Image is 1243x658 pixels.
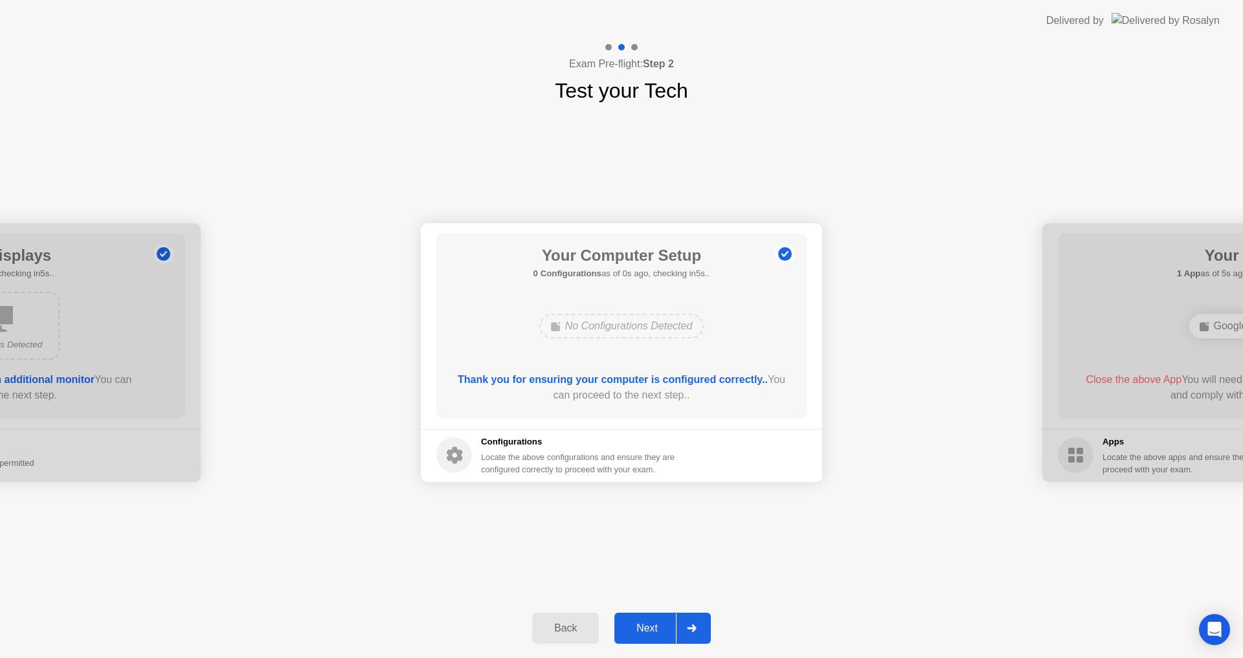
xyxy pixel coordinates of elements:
div: Delivered by [1046,13,1104,28]
h1: Your Computer Setup [533,244,710,267]
b: Step 2 [643,58,674,69]
button: Next [614,613,711,644]
img: Delivered by Rosalyn [1112,13,1220,28]
button: Back [532,613,599,644]
h5: Configurations [481,435,677,448]
div: Back [536,622,595,634]
h1: Test your Tech [555,75,688,106]
div: Next [618,622,676,634]
h5: as of 0s ago, checking in5s.. [533,267,710,280]
div: You can proceed to the next step.. [455,372,789,403]
b: Thank you for ensuring your computer is configured correctly.. [458,374,768,385]
b: 0 Configurations [533,269,601,278]
div: Locate the above configurations and ensure they are configured correctly to proceed with your exam. [481,451,677,476]
div: Open Intercom Messenger [1199,614,1230,645]
div: No Configurations Detected [539,314,704,338]
h4: Exam Pre-flight: [569,56,674,72]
